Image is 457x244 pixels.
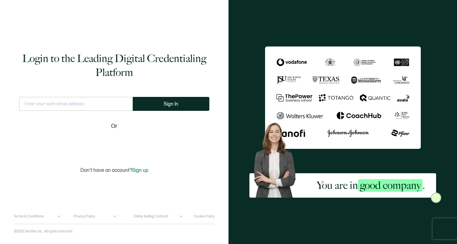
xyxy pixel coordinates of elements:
iframe: Chat Widget [422,211,457,244]
h2: You are in . [317,178,425,192]
p: Don't have an account? [80,167,148,173]
img: Sertifier Login - You are in <span class="strong-h">good company</span>. [265,46,421,149]
a: Cookie Policy [194,214,215,219]
a: Terms & Conditions [14,214,44,219]
a: Privacy Policy [74,214,95,219]
span: good company [358,179,423,192]
span: Or [111,122,117,131]
h1: Login to the Leading Digital Credentialing Platform [19,52,209,79]
span: Sign In [164,101,178,107]
img: Sertifier Login [431,192,441,203]
iframe: Sign in with Google Button [71,135,158,151]
input: Enter your work email address [19,97,133,111]
span: Sign up [132,167,148,173]
p: ©2025 Sertifier Inc.. All rights reserved. [14,229,73,234]
a: Online Selling Contract [134,214,168,219]
img: Sertifier Login - You are in <span class="strong-h">good company</span>. Hero [249,119,305,198]
button: Sign In [133,97,209,111]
